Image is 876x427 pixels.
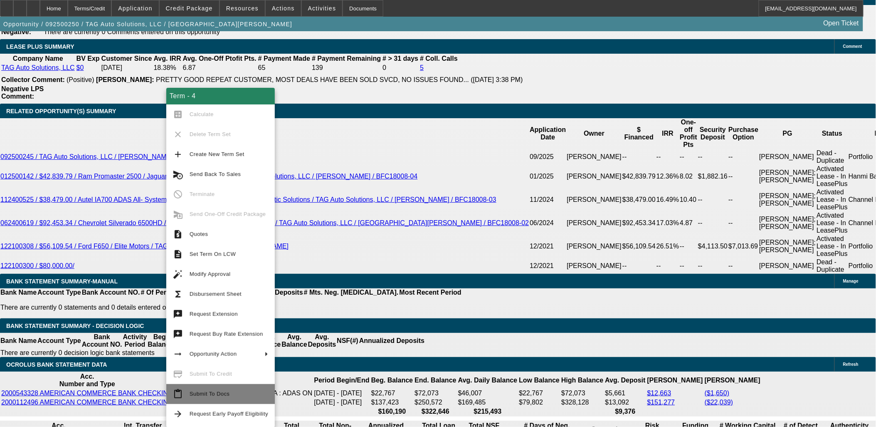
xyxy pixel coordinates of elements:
[314,372,370,388] th: Period Begin/End
[704,372,761,388] th: [PERSON_NAME]
[1,85,44,100] b: Negative LPS Comment:
[173,309,183,319] mat-icon: try
[190,151,244,157] span: Create New Term Set
[728,211,759,235] td: --
[622,258,656,274] td: --
[656,235,679,258] td: 26.51%
[304,288,399,297] th: # Mts. Neg. [MEDICAL_DATA].
[359,333,425,349] th: Annualized Deposits
[302,0,343,16] button: Activities
[567,118,622,149] th: Owner
[190,251,236,257] span: Set Term On LCW
[679,258,698,274] td: --
[561,372,604,388] th: High Balance
[173,249,183,259] mat-icon: description
[843,279,859,283] span: Manage
[698,188,728,211] td: --
[1,64,75,71] a: TAG Auto Solutions, LLC
[258,55,310,62] b: # Payment Made
[817,118,849,149] th: Status
[843,44,862,49] span: Comment
[382,55,418,62] b: # > 31 days
[0,243,289,250] a: 122100308 / $56,109.54 / Ford F650 / Elite Motors / TAG Auto Solutions, LLC / [PERSON_NAME]
[817,258,849,274] td: Dead - Duplicate
[759,149,816,165] td: [PERSON_NAME]
[622,165,656,188] td: $42,839.79
[336,333,359,349] th: NSF(#)
[698,149,728,165] td: --
[567,211,622,235] td: [PERSON_NAME]
[817,149,849,165] td: Dead - Duplicate
[679,188,698,211] td: 10.40
[567,188,622,211] td: [PERSON_NAME]
[312,55,381,62] b: # Payment Remaining
[458,398,518,407] td: $169,485
[759,211,816,235] td: [PERSON_NAME]; [PERSON_NAME]
[647,399,675,406] a: $151,277
[561,389,604,397] td: $72,073
[371,407,413,416] th: $160,190
[622,211,656,235] td: $92,453.34
[371,398,413,407] td: $137,423
[567,235,622,258] td: [PERSON_NAME]
[705,399,733,406] a: ($22,039)
[123,333,148,349] th: Activity Period
[656,165,679,188] td: 12.36%
[371,372,413,388] th: Beg. Balance
[81,333,123,349] th: Bank Account NO.
[656,149,679,165] td: --
[153,64,182,72] td: 18.38%
[173,329,183,339] mat-icon: try
[698,165,728,188] td: $1,882.16
[656,118,679,149] th: IRR
[156,76,523,83] span: PRETTY GOOD REPEAT CUSTOMER, MOST DEALS HAVE BEEN SOLD SVCD, NO ISSUES FOUND... ([DATE] 3:38 PM)
[147,333,173,349] th: Beg. Balance
[399,288,462,297] th: Most Recent Period
[1,390,173,397] a: 2000543328 AMERICAN COMMERCE BANK CHECKING
[112,0,158,16] button: Application
[96,76,154,83] b: [PERSON_NAME]:
[567,149,622,165] td: [PERSON_NAME]
[529,235,566,258] td: 12/2021
[190,351,237,357] span: Opportunity Action
[518,389,560,397] td: $22,767
[759,165,816,188] td: [PERSON_NAME]; [PERSON_NAME]
[266,0,301,16] button: Actions
[173,349,183,359] mat-icon: arrow_right_alt
[414,398,457,407] td: $250,572
[173,289,183,299] mat-icon: functions
[183,64,257,72] td: 6.87
[656,258,679,274] td: --
[529,258,566,274] td: 12/2021
[679,165,698,188] td: 8.02
[458,407,518,416] th: $215,493
[518,398,560,407] td: $79,802
[529,211,566,235] td: 06/2024
[679,235,698,258] td: --
[190,331,263,337] span: Request Buy Rate Extension
[679,149,698,165] td: --
[0,153,173,160] a: 092500245 / TAG Auto Solutions, LLC / [PERSON_NAME]
[220,0,265,16] button: Resources
[458,372,518,388] th: Avg. Daily Balance
[308,5,336,12] span: Activities
[382,64,419,72] td: 0
[529,188,566,211] td: 11/2024
[101,64,153,72] td: [DATE]
[759,118,816,149] th: PG
[759,235,816,258] td: [PERSON_NAME]; [PERSON_NAME]
[647,372,703,388] th: [PERSON_NAME]
[622,118,656,149] th: $ Financed
[0,173,418,180] a: 012500142 / $42,839.79 / Ram Promaster 2500 / Jaguar Land Rover Gwinnett / TAG Auto Solutions, LL...
[656,188,679,211] td: 16.49%
[308,333,337,349] th: Avg. Deposits
[311,64,381,72] td: 139
[258,64,311,72] td: 65
[190,231,208,237] span: Quotes
[160,0,219,16] button: Credit Package
[13,55,63,62] b: Company Name
[605,407,646,416] th: $9,376
[226,5,259,12] span: Resources
[817,211,849,235] td: Activated Lease - In LeasePlus
[529,149,566,165] td: 09/2025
